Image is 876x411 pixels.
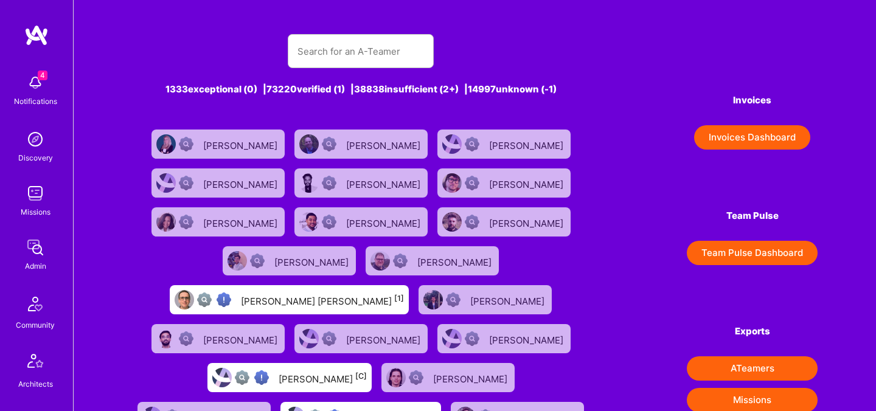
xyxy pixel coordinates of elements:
img: discovery [23,127,47,151]
a: User AvatarNot Scrubbed[PERSON_NAME] [433,164,575,202]
div: Architects [18,378,53,390]
img: User Avatar [156,212,176,232]
input: Search for an A-Teamer [297,36,424,67]
img: User Avatar [423,290,443,309]
a: Invoices Dashboard [687,125,818,150]
img: logo [24,24,49,46]
img: Not Scrubbed [322,331,336,346]
button: Invoices Dashboard [694,125,810,150]
img: Not Scrubbed [179,176,193,190]
div: [PERSON_NAME] [417,253,494,269]
img: User Avatar [442,212,462,232]
img: User Avatar [299,134,319,154]
img: User Avatar [228,251,247,271]
button: ATeamers [687,356,818,381]
a: User AvatarNot Scrubbed[PERSON_NAME] [414,280,557,319]
img: Not Scrubbed [250,254,265,268]
img: Community [21,289,50,319]
img: Not fully vetted [197,292,212,307]
a: User AvatarNot Scrubbed[PERSON_NAME] [218,241,361,280]
h4: Invoices [687,95,818,106]
img: Not Scrubbed [393,254,408,268]
img: User Avatar [386,368,406,387]
img: Not Scrubbed [179,137,193,151]
img: Not Scrubbed [465,176,479,190]
div: [PERSON_NAME] [346,331,423,347]
a: User AvatarNot fully vettedHigh Potential User[PERSON_NAME] [PERSON_NAME][1] [165,280,414,319]
a: User AvatarNot Scrubbed[PERSON_NAME] [377,358,520,397]
div: [PERSON_NAME] [433,370,510,385]
div: [PERSON_NAME] [203,214,280,230]
img: Not Scrubbed [179,215,193,229]
img: User Avatar [442,134,462,154]
sup: [1] [394,294,404,303]
div: [PERSON_NAME] [346,136,423,152]
span: 4 [38,71,47,80]
div: [PERSON_NAME] [346,175,423,191]
img: Not Scrubbed [465,215,479,229]
h4: Exports [687,326,818,337]
img: bell [23,71,47,95]
div: [PERSON_NAME] [346,214,423,230]
div: [PERSON_NAME] [470,292,547,308]
div: [PERSON_NAME] [203,136,280,152]
a: User AvatarNot Scrubbed[PERSON_NAME] [147,164,290,202]
img: teamwork [23,181,47,206]
div: [PERSON_NAME] [489,175,566,191]
img: admin teamwork [23,235,47,260]
img: Not Scrubbed [446,292,461,307]
img: Not Scrubbed [322,176,336,190]
img: Architects [21,348,50,378]
img: Not Scrubbed [465,331,479,346]
a: User AvatarNot Scrubbed[PERSON_NAME] [290,319,433,358]
div: Notifications [14,95,57,108]
div: Admin [25,260,46,272]
button: Team Pulse Dashboard [687,241,818,265]
a: User AvatarNot Scrubbed[PERSON_NAME] [433,125,575,164]
div: [PERSON_NAME] [274,253,351,269]
a: User AvatarNot Scrubbed[PERSON_NAME] [290,125,433,164]
img: Not Scrubbed [322,137,336,151]
a: User AvatarNot Scrubbed[PERSON_NAME] [147,202,290,241]
img: User Avatar [442,329,462,348]
sup: [C] [355,371,367,381]
div: [PERSON_NAME] [203,331,280,347]
div: Discovery [18,151,53,164]
img: Not fully vetted [235,370,249,385]
img: User Avatar [442,173,462,193]
div: [PERSON_NAME] [203,175,280,191]
img: Not Scrubbed [179,331,193,346]
div: [PERSON_NAME] [489,214,566,230]
h4: Team Pulse [687,210,818,221]
a: User AvatarNot Scrubbed[PERSON_NAME] [433,319,575,358]
img: User Avatar [156,173,176,193]
img: User Avatar [156,134,176,154]
a: User AvatarNot fully vettedHigh Potential User[PERSON_NAME][C] [203,358,377,397]
div: [PERSON_NAME] [PERSON_NAME] [241,292,404,308]
a: User AvatarNot Scrubbed[PERSON_NAME] [147,125,290,164]
div: Missions [21,206,50,218]
img: Not Scrubbed [322,215,336,229]
a: User AvatarNot Scrubbed[PERSON_NAME] [147,319,290,358]
div: [PERSON_NAME] [279,370,367,385]
img: High Potential User [254,370,269,385]
div: [PERSON_NAME] [489,331,566,347]
img: User Avatar [212,368,232,387]
div: [PERSON_NAME] [489,136,566,152]
div: 1333 exceptional (0) | 73220 verified (1) | 38838 insufficient (2+) | 14997 unknown (-1) [132,83,590,95]
img: Not Scrubbed [465,137,479,151]
a: User AvatarNot Scrubbed[PERSON_NAME] [290,202,433,241]
img: High Potential User [217,292,231,307]
img: User Avatar [175,290,194,309]
div: Community [16,319,55,331]
img: User Avatar [370,251,390,271]
img: User Avatar [299,212,319,232]
img: User Avatar [156,329,176,348]
a: User AvatarNot Scrubbed[PERSON_NAME] [290,164,433,202]
img: User Avatar [299,329,319,348]
img: Not Scrubbed [409,370,423,385]
a: User AvatarNot Scrubbed[PERSON_NAME] [433,202,575,241]
a: User AvatarNot Scrubbed[PERSON_NAME] [361,241,504,280]
img: User Avatar [299,173,319,193]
